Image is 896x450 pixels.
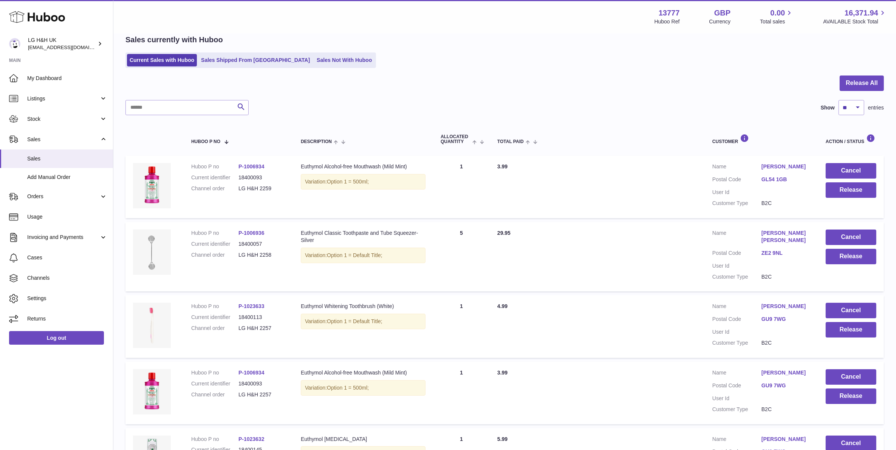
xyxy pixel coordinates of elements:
[826,249,876,264] button: Release
[761,250,811,257] a: ZE2 9NL
[301,174,426,190] div: Variation:
[433,295,490,358] td: 1
[714,8,730,18] strong: GBP
[28,37,96,51] div: LG H&H UK
[826,303,876,318] button: Cancel
[712,382,761,391] dt: Postal Code
[497,303,508,309] span: 4.99
[27,213,107,220] span: Usage
[27,155,107,162] span: Sales
[27,95,99,102] span: Listings
[868,104,884,111] span: entries
[712,328,761,336] dt: User Id
[133,303,171,348] img: resize.webp
[238,163,265,170] a: P-1006934
[709,18,731,25] div: Currency
[191,163,238,170] dt: Huboo P no
[9,38,20,49] img: veechen@lghnh.co.uk
[9,331,104,345] a: Log out
[191,303,238,310] dt: Huboo P no
[655,18,680,25] div: Huboo Ref
[238,380,286,387] dd: 18400093
[27,295,107,302] span: Settings
[712,134,811,144] div: Customer
[191,139,220,144] span: Huboo P no
[191,380,238,387] dt: Current identifier
[761,436,811,443] a: [PERSON_NAME]
[327,179,369,185] span: Option 1 = 500ml;
[712,200,761,207] dt: Customer Type
[238,240,286,248] dd: 18400057
[760,18,794,25] span: Total sales
[133,230,171,275] img: Euthymol_Classic_Toothpaste_and_Tube_Squeezer-Silver-Image-4.webp
[191,240,238,248] dt: Current identifier
[27,274,107,282] span: Channels
[301,303,426,310] div: Euthymol Whitening Toothbrush (White)
[238,391,286,398] dd: LG H&H 2257
[191,325,238,332] dt: Channel order
[301,436,426,443] div: Euthymol [MEDICAL_DATA]
[761,200,811,207] dd: B2C
[712,339,761,347] dt: Customer Type
[301,163,426,170] div: Euthymol Alcohol-free Mouthwash (Mild Mint)
[712,436,761,445] dt: Name
[712,262,761,270] dt: User Id
[826,230,876,245] button: Cancel
[761,163,811,170] a: [PERSON_NAME]
[712,303,761,312] dt: Name
[761,176,811,183] a: GL54 1GB
[327,318,382,324] span: Option 1 = Default Title;
[301,314,426,329] div: Variation:
[27,315,107,322] span: Returns
[191,230,238,237] dt: Huboo P no
[238,303,265,309] a: P-1023633
[712,406,761,413] dt: Customer Type
[314,54,374,66] a: Sales Not With Huboo
[441,134,470,144] span: ALLOCATED Quantity
[301,230,426,244] div: Euthymol Classic Toothpaste and Tube Squeezer-Silver
[823,8,887,25] a: 16,371.94 AVAILABLE Stock Total
[238,251,286,259] dd: LG H&H 2258
[761,369,811,376] a: [PERSON_NAME]
[823,18,887,25] span: AVAILABLE Stock Total
[760,8,794,25] a: 0.00 Total sales
[761,382,811,389] a: GU9 7WG
[712,230,761,246] dt: Name
[826,134,876,144] div: Action / Status
[826,163,876,179] button: Cancel
[712,369,761,378] dt: Name
[191,314,238,321] dt: Current identifier
[712,316,761,325] dt: Postal Code
[191,369,238,376] dt: Huboo P no
[845,8,878,18] span: 16,371.94
[27,254,107,261] span: Cases
[821,104,835,111] label: Show
[198,54,313,66] a: Sales Shipped From [GEOGRAPHIC_DATA]
[27,234,99,241] span: Invoicing and Payments
[238,325,286,332] dd: LG H&H 2257
[191,185,238,192] dt: Channel order
[497,139,524,144] span: Total paid
[133,163,171,208] img: Euthymol_Alcohol_Free_Mild_Mint_Mouthwash_500ml.webp
[712,273,761,280] dt: Customer Type
[433,362,490,424] td: 1
[659,8,680,18] strong: 13777
[27,75,107,82] span: My Dashboard
[125,35,223,45] h2: Sales currently with Huboo
[761,406,811,413] dd: B2C
[497,370,508,376] span: 3.99
[27,116,99,123] span: Stock
[133,369,171,415] img: Euthymol_Alcohol_Free_Mild_Mint_Mouthwash_500ml.webp
[826,369,876,385] button: Cancel
[191,251,238,259] dt: Channel order
[712,176,761,185] dt: Postal Code
[327,385,369,391] span: Option 1 = 500ml;
[327,252,382,258] span: Option 1 = Default Title;
[27,174,107,181] span: Add Manual Order
[28,44,111,50] span: [EMAIL_ADDRESS][DOMAIN_NAME]
[761,273,811,280] dd: B2C
[826,322,876,337] button: Release
[238,174,286,181] dd: 18400093
[712,395,761,402] dt: User Id
[826,388,876,404] button: Release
